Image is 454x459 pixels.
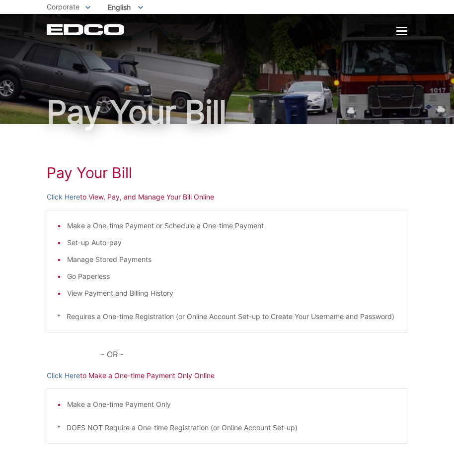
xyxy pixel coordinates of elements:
[47,164,407,182] h1: Pay Your Bill
[47,96,407,128] h1: Pay Your Bill
[57,311,397,322] p: * Requires a One-time Registration (or Online Account Set-up to Create Your Username and Password)
[47,192,80,202] a: Click Here
[67,288,397,299] li: View Payment and Billing History
[47,192,407,202] p: to View, Pay, and Manage Your Bill Online
[67,271,397,282] li: Go Paperless
[67,220,397,231] li: Make a One-time Payment or Schedule a One-time Payment
[57,422,397,433] p: * DOES NOT Require a One-time Registration (or Online Account Set-up)
[67,254,397,265] li: Manage Stored Payments
[47,24,126,35] a: EDCD logo. Return to the homepage.
[101,347,407,361] p: - OR -
[67,237,397,248] li: Set-up Auto-pay
[47,370,407,381] p: to Make a One-time Payment Only Online
[47,370,80,381] a: Click Here
[47,2,79,11] span: Corporate
[67,399,397,410] li: Make a One-time Payment Only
